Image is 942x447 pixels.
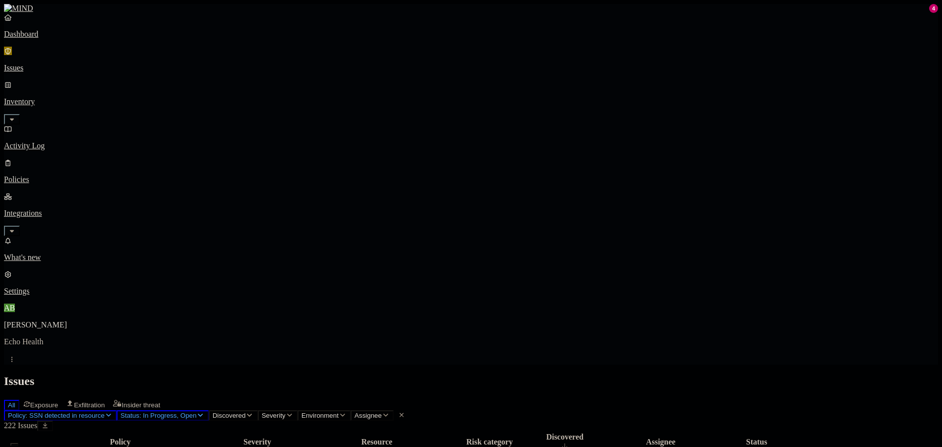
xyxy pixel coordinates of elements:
[4,421,37,430] span: 222 Issues
[8,401,15,409] span: All
[607,438,714,447] div: Assignee
[121,401,160,409] span: Insider threat
[4,97,938,106] p: Inventory
[74,401,105,409] span: Exfiltration
[4,320,938,329] p: [PERSON_NAME]
[299,438,454,447] div: Resource
[354,412,382,419] span: Assignee
[301,412,339,419] span: Environment
[4,125,938,150] a: Activity Log
[4,80,938,123] a: Inventory
[4,270,938,296] a: Settings
[4,253,938,262] p: What's new
[4,337,938,346] p: Echo Health
[4,192,938,235] a: Integrations
[120,412,196,419] span: Status: In Progress, Open
[4,30,938,39] p: Dashboard
[4,287,938,296] p: Settings
[217,438,297,447] div: Severity
[25,438,215,447] div: Policy
[4,4,938,13] a: MIND
[262,412,286,419] span: Severity
[4,4,33,13] img: MIND
[4,64,938,72] p: Issues
[4,13,938,39] a: Dashboard
[4,209,938,218] p: Integrations
[4,304,15,312] span: AB
[30,401,58,409] span: Exposure
[4,158,938,184] a: Policies
[716,438,797,447] div: Status
[929,4,938,13] div: 4
[8,412,105,419] span: Policy: SSN detected in resource
[525,433,605,442] div: Discovered
[456,438,523,447] div: Risk category
[4,141,938,150] p: Activity Log
[4,375,938,388] h2: Issues
[4,175,938,184] p: Policies
[10,443,18,446] button: Select all
[213,412,246,419] span: Discovered
[4,236,938,262] a: What's new
[4,47,938,72] a: Issues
